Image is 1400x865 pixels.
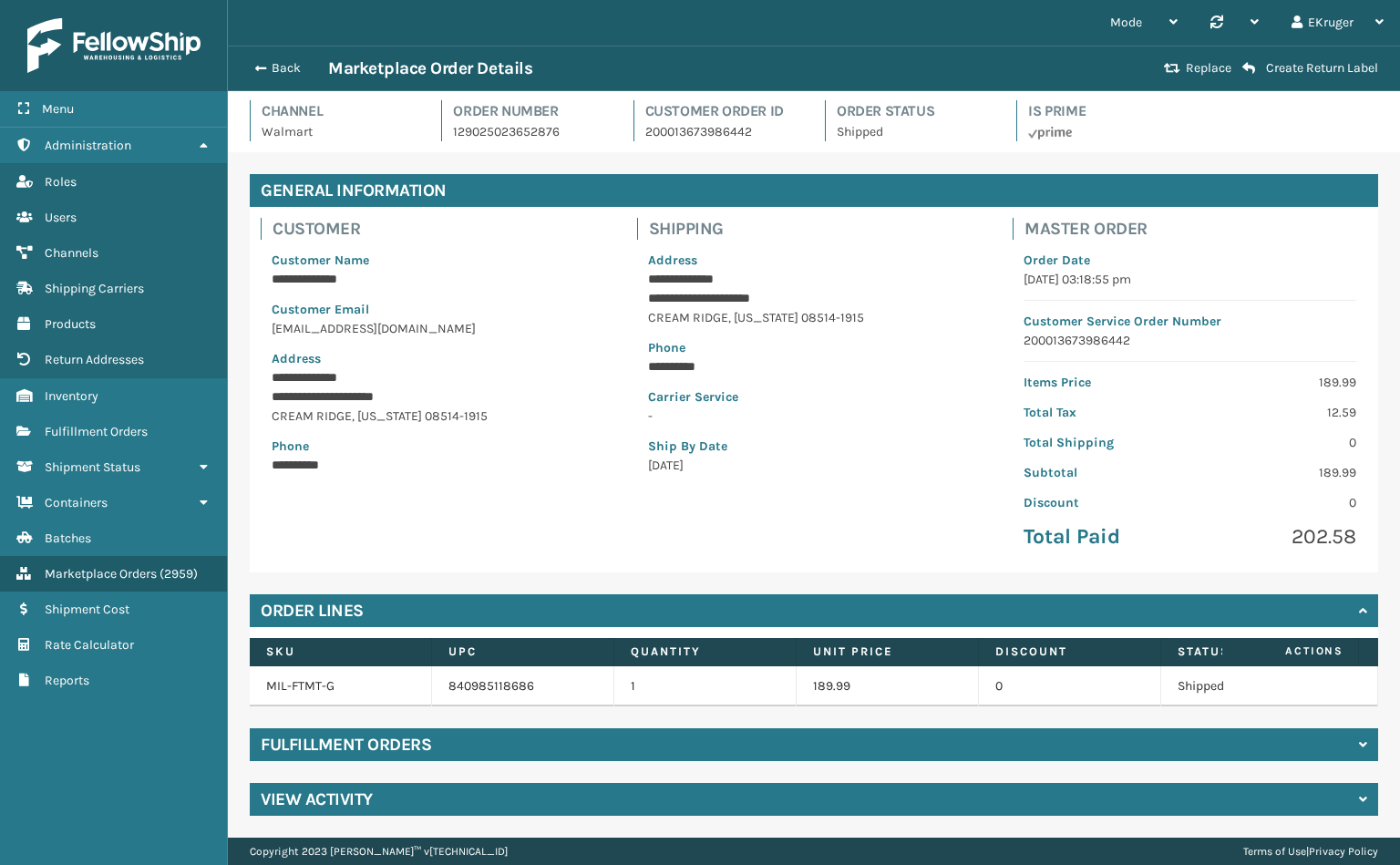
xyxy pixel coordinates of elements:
p: [DATE] [648,456,981,475]
p: - [648,407,981,426]
p: 200013673986442 [645,122,803,141]
p: Customer Service Order Number [1024,312,1356,331]
p: Total Tax [1024,403,1179,422]
span: Menu [42,101,74,117]
p: 200013673986442 [1024,331,1356,350]
i: Replace [1164,62,1180,75]
h4: Order Number [453,100,611,122]
p: CREAM RIDGE , [US_STATE] 08514-1915 [272,407,604,426]
h4: View Activity [261,788,373,810]
p: Shipped [837,122,994,141]
label: UPC [448,644,597,660]
p: Ship By Date [648,437,981,456]
span: Mode [1110,15,1142,30]
p: Total Paid [1024,523,1179,551]
span: Products [45,316,96,332]
h4: Is Prime [1028,100,1186,122]
td: 840985118686 [432,666,614,706]
p: Total Shipping [1024,433,1179,452]
span: Roles [45,174,77,190]
span: Shipping Carriers [45,281,144,296]
span: Return Addresses [45,352,144,367]
span: Shipment Cost [45,602,129,617]
span: Shipment Status [45,459,140,475]
p: 0 [1201,433,1356,452]
span: ( 2959 ) [160,566,198,582]
p: Phone [272,437,604,456]
h4: Order Status [837,100,994,122]
td: 1 [614,666,797,706]
span: Marketplace Orders [45,566,157,582]
p: 0 [1201,493,1356,512]
span: Inventory [45,388,98,404]
p: 189.99 [1201,373,1356,392]
h3: Marketplace Order Details [328,57,532,79]
label: SKU [266,644,415,660]
label: Unit Price [813,644,962,660]
a: Privacy Policy [1309,845,1378,858]
p: [EMAIL_ADDRESS][DOMAIN_NAME] [272,319,604,338]
p: Subtotal [1024,463,1179,482]
span: Batches [45,530,91,546]
h4: Customer Order Id [645,100,803,122]
div: | [1243,838,1378,865]
button: Create Return Label [1237,60,1384,77]
span: Fulfillment Orders [45,424,148,439]
a: Terms of Use [1243,845,1306,858]
span: Channels [45,245,98,261]
p: Order Date [1024,251,1356,270]
p: 202.58 [1201,523,1356,551]
p: CREAM RIDGE , [US_STATE] 08514-1915 [648,308,981,327]
i: Create Return Label [1242,61,1255,76]
p: Discount [1024,493,1179,512]
img: logo [27,18,201,73]
p: Carrier Service [648,387,981,407]
button: Back [244,60,328,77]
label: Discount [995,644,1144,660]
h4: Customer [273,218,615,240]
td: Shipped [1161,666,1343,706]
td: 0 [979,666,1161,706]
h4: Shipping [649,218,992,240]
p: Customer Name [272,251,604,270]
span: Administration [45,138,131,153]
h4: General Information [250,174,1378,207]
span: Actions [1228,636,1354,666]
h4: Master Order [1024,218,1367,240]
h4: Fulfillment Orders [261,734,431,756]
p: 189.99 [1201,463,1356,482]
label: Status [1178,644,1326,660]
h4: Order Lines [261,600,364,622]
a: MIL-FTMT-G [266,678,335,694]
span: Rate Calculator [45,637,134,653]
label: Quantity [631,644,779,660]
p: Copyright 2023 [PERSON_NAME]™ v [TECHNICAL_ID] [250,838,508,865]
span: Reports [45,673,89,688]
p: Phone [648,338,981,357]
p: [DATE] 03:18:55 pm [1024,270,1356,289]
p: 129025023652876 [453,122,611,141]
span: Containers [45,495,108,510]
p: 12.59 [1201,403,1356,422]
span: Address [648,252,697,268]
td: 189.99 [797,666,979,706]
button: Replace [1158,60,1237,77]
span: Address [272,351,321,366]
p: Customer Email [272,300,604,319]
h4: Channel [262,100,419,122]
p: Walmart [262,122,419,141]
p: Items Price [1024,373,1179,392]
span: Users [45,210,77,225]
